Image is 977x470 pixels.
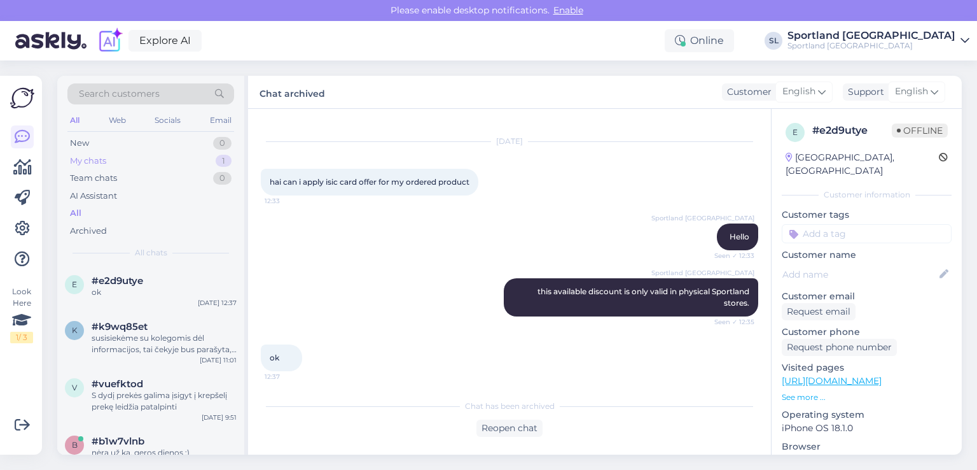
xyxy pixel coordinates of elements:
[72,325,78,335] span: k
[152,112,183,129] div: Socials
[722,85,772,99] div: Customer
[782,208,952,222] p: Customer tags
[70,225,107,238] div: Archived
[537,287,751,308] span: this available discount is only valid in physical Sportland stores.
[213,172,232,185] div: 0
[707,251,754,260] span: Seen ✓ 12:33
[465,401,555,412] span: Chat has been archived
[265,372,312,381] span: 12:37
[92,447,237,459] div: nėra už ką, geros dienos :)
[782,422,952,435] p: iPhone OS 18.1.0
[70,172,117,185] div: Team chats
[782,248,952,262] p: Customer name
[10,332,33,343] div: 1 / 3
[782,224,952,243] input: Add a tag
[730,232,749,241] span: Hello
[79,87,160,101] span: Search customers
[651,213,754,223] span: Sportland [GEOGRAPHIC_DATA]
[202,413,237,422] div: [DATE] 9:51
[782,325,952,339] p: Customer phone
[106,112,128,129] div: Web
[70,155,106,167] div: My chats
[207,112,234,129] div: Email
[261,136,758,147] div: [DATE]
[92,275,143,287] span: #e2d9utye
[270,177,469,187] span: hai can i apply isic card offer for my ordered product
[843,85,884,99] div: Support
[782,189,952,201] div: Customer information
[270,353,279,362] span: ok
[782,267,937,281] input: Add name
[70,207,81,220] div: All
[72,440,78,450] span: b
[787,41,955,51] div: Sportland [GEOGRAPHIC_DATA]
[213,137,232,150] div: 0
[782,339,897,356] div: Request phone number
[135,247,167,259] span: All chats
[782,361,952,374] p: Visited pages
[92,287,237,298] div: ok
[72,280,77,289] span: e
[782,408,952,422] p: Operating system
[97,27,123,54] img: explore-ai
[782,85,815,99] span: English
[765,32,782,50] div: SL
[92,321,148,332] span: #k9wq85et
[782,290,952,303] p: Customer email
[787,31,969,51] a: Sportland [GEOGRAPHIC_DATA]Sportland [GEOGRAPHIC_DATA]
[92,378,143,390] span: #vuefktod
[67,112,82,129] div: All
[895,85,928,99] span: English
[92,436,144,447] span: #b1w7vlnb
[782,303,856,320] div: Request email
[782,440,952,453] p: Browser
[782,453,952,467] p: Chrome 140.0.7339.122
[10,286,33,343] div: Look Here
[265,196,312,206] span: 12:33
[70,137,89,150] div: New
[550,4,587,16] span: Enable
[10,86,34,110] img: Askly Logo
[782,392,952,403] p: See more ...
[72,383,77,392] span: v
[782,375,882,387] a: [URL][DOMAIN_NAME]
[651,268,754,278] span: Sportland [GEOGRAPHIC_DATA]
[70,190,117,203] div: AI Assistant
[476,420,543,437] div: Reopen chat
[787,31,955,41] div: Sportland [GEOGRAPHIC_DATA]
[793,127,798,137] span: e
[812,123,892,138] div: # e2d9utye
[92,332,237,355] div: susisiekėme su kolegomis dėl informacijos, tai čekyje bus parašyta, kad panaudojo 100 Eur dovanų ...
[892,124,948,138] span: Offline
[92,390,237,413] div: S dydį prekės galima įsigyt į krepšelį prekę leidžia patalpinti
[665,29,734,52] div: Online
[260,83,325,101] label: Chat archived
[128,30,202,52] a: Explore AI
[198,298,237,308] div: [DATE] 12:37
[216,155,232,167] div: 1
[200,355,237,365] div: [DATE] 11:01
[707,317,754,327] span: Seen ✓ 12:35
[786,151,939,178] div: [GEOGRAPHIC_DATA], [GEOGRAPHIC_DATA]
